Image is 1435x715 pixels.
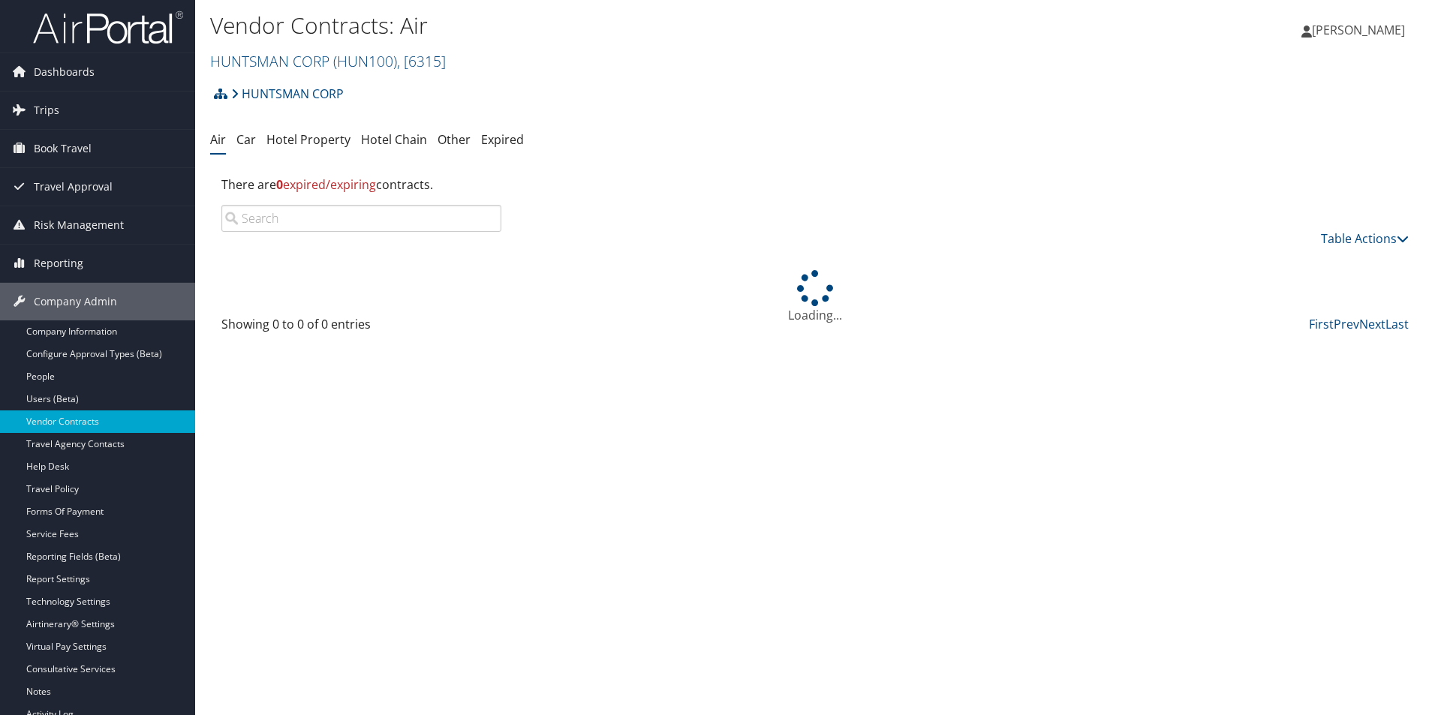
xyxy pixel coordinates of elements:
a: Table Actions [1321,230,1409,247]
a: Air [210,131,226,148]
a: Last [1385,316,1409,332]
img: airportal-logo.png [33,10,183,45]
a: HUNTSMAN CORP [210,51,446,71]
span: , [ 6315 ] [397,51,446,71]
h1: Vendor Contracts: Air [210,10,1017,41]
div: Loading... [210,270,1420,324]
input: Search [221,205,501,232]
a: Hotel Chain [361,131,427,148]
a: Next [1359,316,1385,332]
span: Company Admin [34,283,117,320]
strong: 0 [276,176,283,193]
span: expired/expiring [276,176,376,193]
a: First [1309,316,1334,332]
span: Reporting [34,245,83,282]
span: Book Travel [34,130,92,167]
div: Showing 0 to 0 of 0 entries [221,315,501,341]
a: Prev [1334,316,1359,332]
a: Hotel Property [266,131,350,148]
span: Risk Management [34,206,124,244]
div: There are contracts. [210,164,1420,205]
span: ( HUN100 ) [333,51,397,71]
span: Travel Approval [34,168,113,206]
span: Trips [34,92,59,129]
a: Car [236,131,256,148]
a: HUNTSMAN CORP [231,79,344,109]
span: [PERSON_NAME] [1312,22,1405,38]
a: Other [438,131,471,148]
span: Dashboards [34,53,95,91]
a: Expired [481,131,524,148]
a: [PERSON_NAME] [1301,8,1420,53]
